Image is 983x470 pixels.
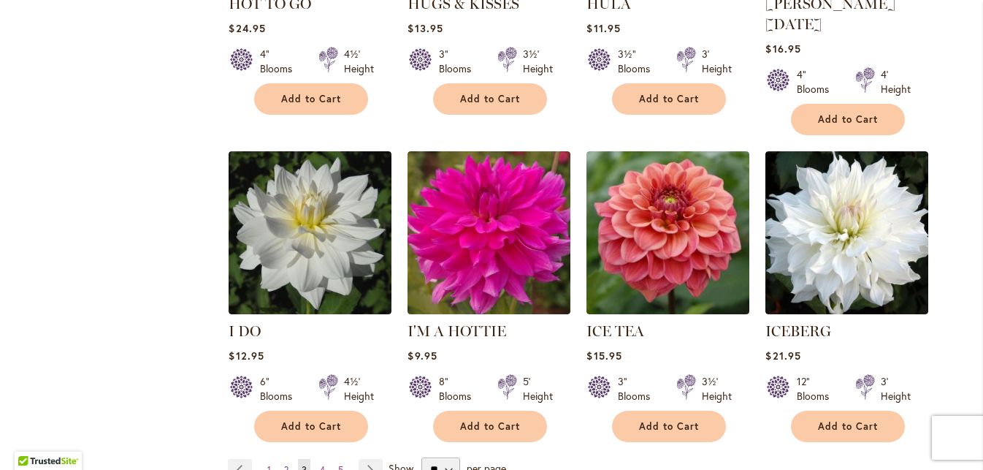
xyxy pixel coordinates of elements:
[433,83,547,115] button: Add to Cart
[439,374,480,403] div: 8" Blooms
[281,420,341,433] span: Add to Cart
[702,374,732,403] div: 3½' Height
[881,374,911,403] div: 3' Height
[11,418,52,459] iframe: Launch Accessibility Center
[639,93,699,105] span: Add to Cart
[791,411,905,442] button: Add to Cart
[229,322,261,340] a: I DO
[260,47,301,76] div: 4" Blooms
[818,113,878,126] span: Add to Cart
[612,83,726,115] button: Add to Cart
[254,411,368,442] button: Add to Cart
[586,322,644,340] a: ICE TEA
[765,42,800,56] span: $16.95
[229,349,264,363] span: $12.95
[586,349,621,363] span: $15.95
[523,47,553,76] div: 3½' Height
[408,349,437,363] span: $9.95
[881,67,911,96] div: 4' Height
[765,349,800,363] span: $21.95
[586,151,749,314] img: ICE TEA
[618,374,659,403] div: 3" Blooms
[702,47,732,76] div: 3' Height
[281,93,341,105] span: Add to Cart
[439,47,480,76] div: 3" Blooms
[765,151,928,314] img: ICEBERG
[797,374,838,403] div: 12" Blooms
[797,67,838,96] div: 4" Blooms
[765,303,928,317] a: ICEBERG
[460,93,520,105] span: Add to Cart
[408,322,506,340] a: I'M A HOTTIE
[433,411,547,442] button: Add to Cart
[254,83,368,115] button: Add to Cart
[408,151,570,314] img: I'm A Hottie
[460,420,520,433] span: Add to Cart
[818,420,878,433] span: Add to Cart
[523,374,553,403] div: 5' Height
[408,303,570,317] a: I'm A Hottie
[260,374,301,403] div: 6" Blooms
[586,303,749,317] a: ICE TEA
[229,21,265,35] span: $24.95
[344,47,374,76] div: 4½' Height
[229,303,391,317] a: I DO
[408,21,443,35] span: $13.95
[639,420,699,433] span: Add to Cart
[618,47,659,76] div: 3½" Blooms
[344,374,374,403] div: 4½' Height
[612,411,726,442] button: Add to Cart
[765,322,831,340] a: ICEBERG
[586,21,620,35] span: $11.95
[791,104,905,135] button: Add to Cart
[229,151,391,314] img: I DO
